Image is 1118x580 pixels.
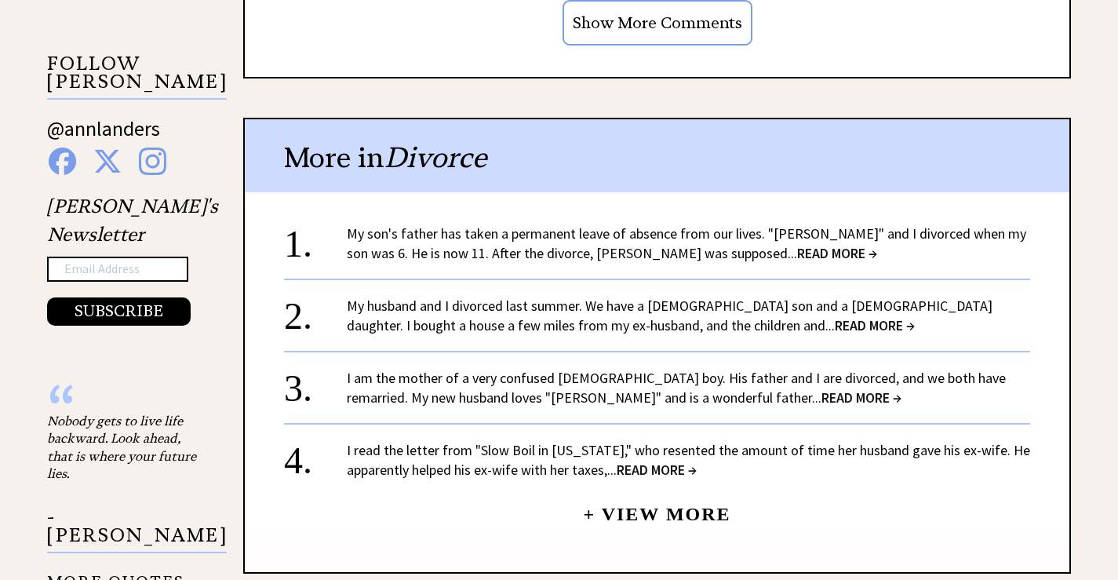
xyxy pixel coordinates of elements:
a: @annlanders [47,115,160,157]
a: My husband and I divorced last summer. We have a [DEMOGRAPHIC_DATA] son and a [DEMOGRAPHIC_DATA] ... [347,297,992,334]
a: + View More [583,491,730,524]
div: 2. [284,296,347,325]
div: Nobody gets to live life backward. Look ahead, that is where your future lies. [47,412,204,483]
a: I am the mother of a very confused [DEMOGRAPHIC_DATA] boy. His father and I are divorced, and we ... [347,369,1006,407]
div: [PERSON_NAME]'s Newsletter [47,192,218,326]
div: 4. [284,440,347,469]
span: READ MORE → [617,461,697,479]
div: More in [245,119,1069,192]
span: READ MORE → [821,388,901,407]
a: My son's father has taken a permanent leave of absence from our lives. "[PERSON_NAME]" and I divo... [347,224,1026,262]
img: facebook%20blue.png [49,148,76,175]
span: READ MORE → [835,316,915,334]
input: Email Address [47,257,188,282]
a: I read the letter from "Slow Boil in [US_STATE]," who resented the amount of time her husband gav... [347,441,1030,479]
div: 1. [284,224,347,253]
button: SUBSCRIBE [47,297,191,326]
img: x%20blue.png [93,148,122,175]
div: 3. [284,368,347,397]
span: Divorce [384,140,486,175]
div: “ [47,396,204,412]
img: instagram%20blue.png [139,148,166,175]
span: READ MORE → [797,244,877,262]
p: FOLLOW [PERSON_NAME] [47,55,227,100]
p: - [PERSON_NAME] [47,509,227,553]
